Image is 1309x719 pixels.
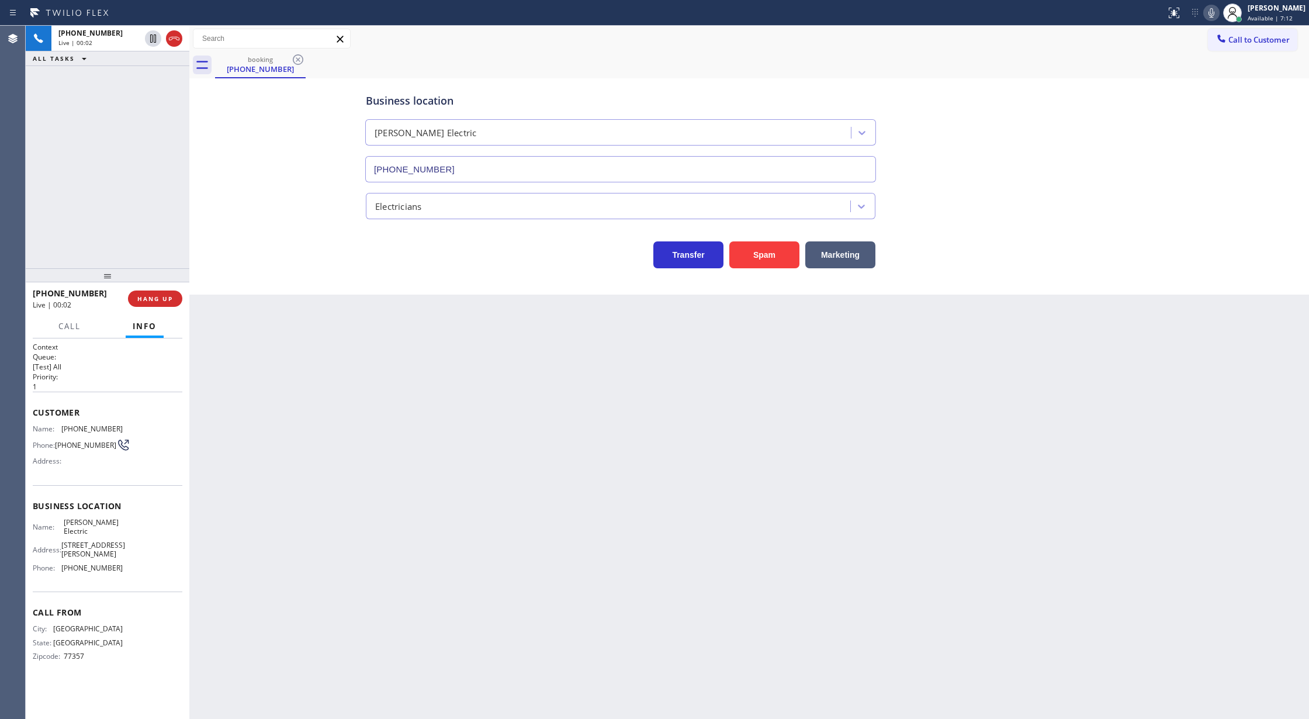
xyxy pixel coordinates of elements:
[133,321,157,331] span: Info
[1208,29,1297,51] button: Call to Customer
[126,315,164,338] button: Info
[33,500,182,511] span: Business location
[375,126,476,140] div: [PERSON_NAME] Electric
[33,54,75,63] span: ALL TASKS
[33,523,64,531] span: Name:
[53,638,123,647] span: [GEOGRAPHIC_DATA]
[805,241,875,268] button: Marketing
[128,291,182,307] button: HANG UP
[216,64,304,74] div: [PHONE_NUMBER]
[216,55,304,64] div: booking
[33,545,61,554] span: Address:
[216,52,304,77] div: (832) 689-6436
[33,607,182,618] span: Call From
[58,39,92,47] span: Live | 00:02
[729,241,799,268] button: Spam
[33,342,182,352] h1: Context
[33,407,182,418] span: Customer
[61,424,123,433] span: [PHONE_NUMBER]
[33,624,53,633] span: City:
[365,156,876,182] input: Phone Number
[366,93,875,109] div: Business location
[145,30,161,47] button: Hold Customer
[1228,34,1290,45] span: Call to Customer
[61,564,123,572] span: [PHONE_NUMBER]
[51,315,88,338] button: Call
[53,624,123,633] span: [GEOGRAPHIC_DATA]
[33,441,55,450] span: Phone:
[33,652,64,661] span: Zipcode:
[33,564,61,572] span: Phone:
[193,29,350,48] input: Search
[33,300,71,310] span: Live | 00:02
[58,28,123,38] span: [PHONE_NUMBER]
[61,541,125,559] span: [STREET_ADDRESS][PERSON_NAME]
[375,199,421,213] div: Electricians
[1248,3,1305,13] div: [PERSON_NAME]
[33,288,107,299] span: [PHONE_NUMBER]
[137,295,173,303] span: HANG UP
[64,652,122,661] span: 77357
[166,30,182,47] button: Hang up
[55,441,116,450] span: [PHONE_NUMBER]
[1248,14,1293,22] span: Available | 7:12
[26,51,98,65] button: ALL TASKS
[33,372,182,382] h2: Priority:
[33,362,182,372] p: [Test] All
[33,457,64,465] span: Address:
[58,321,81,331] span: Call
[33,424,61,433] span: Name:
[1203,5,1220,21] button: Mute
[653,241,723,268] button: Transfer
[64,518,122,536] span: [PERSON_NAME] Electric
[33,638,53,647] span: State:
[33,352,182,362] h2: Queue:
[33,382,182,392] p: 1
